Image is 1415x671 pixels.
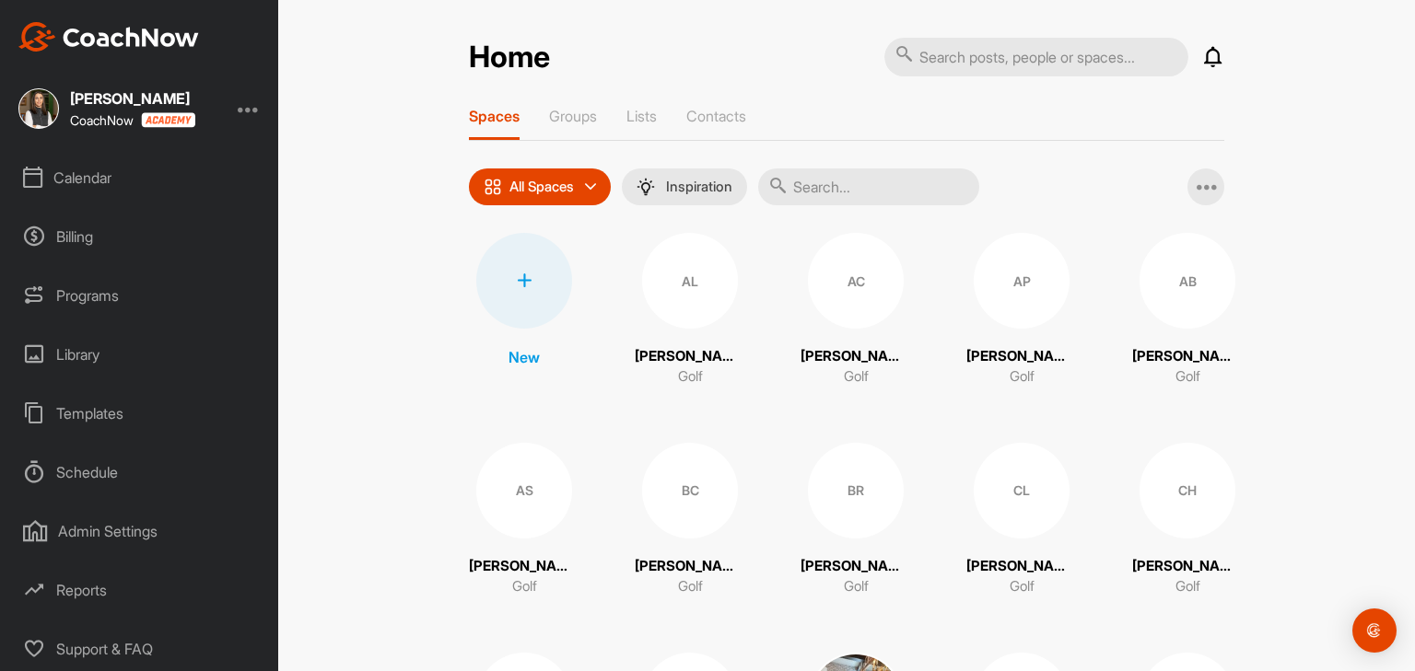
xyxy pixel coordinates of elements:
div: CoachNow [70,112,195,128]
div: [PERSON_NAME] [70,91,195,106]
a: AB[PERSON_NAME]Golf [1132,233,1243,388]
p: [PERSON_NAME] [966,556,1077,577]
div: Programs [10,272,270,318]
p: New [509,346,540,368]
h2: Home [469,40,550,75]
a: BC[PERSON_NAME]Golf [635,443,745,597]
p: [PERSON_NAME] [801,556,911,577]
p: Golf [678,366,703,388]
div: Open Intercom Messenger [1352,608,1397,653]
div: Admin Settings [10,508,270,554]
div: AB [1140,233,1235,329]
p: Lists [626,107,657,125]
div: Reports [10,567,270,613]
div: Templates [10,390,270,436]
p: Golf [1175,576,1200,597]
p: Golf [1010,576,1035,597]
div: Billing [10,214,270,260]
div: Schedule [10,449,270,495]
p: Golf [678,576,703,597]
a: BR[PERSON_NAME]Golf [801,443,911,597]
p: Inspiration [666,179,732,194]
div: AL [642,233,738,329]
p: [PERSON_NAME] [801,346,911,367]
a: CL[PERSON_NAME]Golf [966,443,1077,597]
p: [PERSON_NAME] [635,346,745,367]
input: Search posts, people or spaces... [884,38,1188,76]
p: Golf [844,576,869,597]
p: Golf [844,366,869,388]
p: [PERSON_NAME] [469,556,579,577]
div: AC [808,233,904,329]
a: CH[PERSON_NAME]Golf [1132,443,1243,597]
p: Golf [1010,366,1035,388]
a: AS[PERSON_NAME]Golf [469,443,579,597]
input: Search... [758,168,979,205]
p: Groups [549,107,597,125]
div: BC [642,443,738,538]
img: menuIcon [637,178,655,196]
p: Contacts [686,107,746,125]
p: Spaces [469,107,520,125]
img: CoachNow acadmey [141,112,195,128]
div: CL [974,443,1070,538]
div: Calendar [10,155,270,201]
div: CH [1140,443,1235,538]
img: icon [484,178,502,196]
p: Golf [512,576,537,597]
img: square_318c742b3522fe015918cc0bd9a1d0e8.jpg [18,88,59,129]
img: CoachNow [18,22,199,52]
p: Golf [1175,366,1200,388]
a: AP[PERSON_NAME]Golf [966,233,1077,388]
div: AS [476,443,572,538]
p: [PERSON_NAME] [1132,346,1243,367]
a: AL[PERSON_NAME]Golf [635,233,745,388]
div: AP [974,233,1070,329]
p: [PERSON_NAME] [966,346,1077,367]
div: BR [808,443,904,538]
div: Library [10,331,270,377]
p: [PERSON_NAME] [635,556,745,577]
a: AC[PERSON_NAME]Golf [801,233,911,388]
p: All Spaces [509,179,574,194]
p: [PERSON_NAME] [1132,556,1243,577]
